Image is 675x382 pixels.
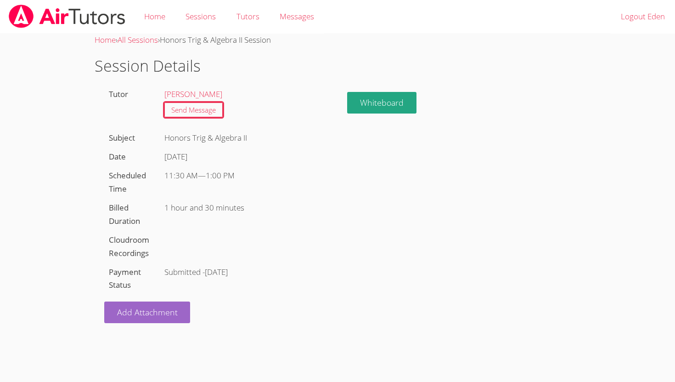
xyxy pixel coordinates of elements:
span: [DATE] [205,267,228,277]
a: Add Attachment [104,302,191,323]
div: — [164,169,323,182]
label: Cloudroom Recordings [109,234,149,258]
div: › › [95,34,580,47]
label: Billed Duration [109,202,140,226]
div: [DATE] [164,150,323,164]
label: Date [109,151,126,162]
a: All Sessions [118,34,158,45]
div: Honors Trig & Algebra II [160,129,328,148]
label: Tutor [109,89,128,99]
span: 1:00 PM [206,170,235,181]
a: [PERSON_NAME] [164,89,222,99]
div: 1 hour and 30 minutes [160,199,328,217]
label: Subject [109,132,135,143]
label: Scheduled Time [109,170,146,194]
img: airtutors_banner-c4298cdbf04f3fff15de1276eac7730deb9818008684d7c2e4769d2f7ddbe033.png [8,5,126,28]
div: Submitted - [160,263,328,282]
span: Honors Trig & Algebra II Session [160,34,271,45]
span: Messages [280,11,314,22]
h1: Session Details [95,54,580,78]
label: Payment Status [109,267,141,291]
a: Home [95,34,116,45]
span: 11:30 AM [164,170,198,181]
a: Send Message [164,103,223,118]
button: Whiteboard [347,92,416,114]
